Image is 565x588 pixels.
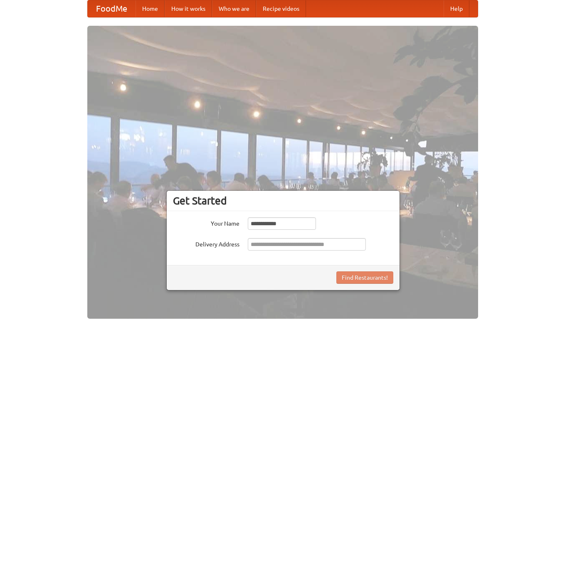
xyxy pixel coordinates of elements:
[256,0,306,17] a: Recipe videos
[336,271,393,284] button: Find Restaurants!
[88,0,136,17] a: FoodMe
[173,217,239,228] label: Your Name
[165,0,212,17] a: How it works
[136,0,165,17] a: Home
[173,194,393,207] h3: Get Started
[212,0,256,17] a: Who we are
[444,0,469,17] a: Help
[173,238,239,248] label: Delivery Address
